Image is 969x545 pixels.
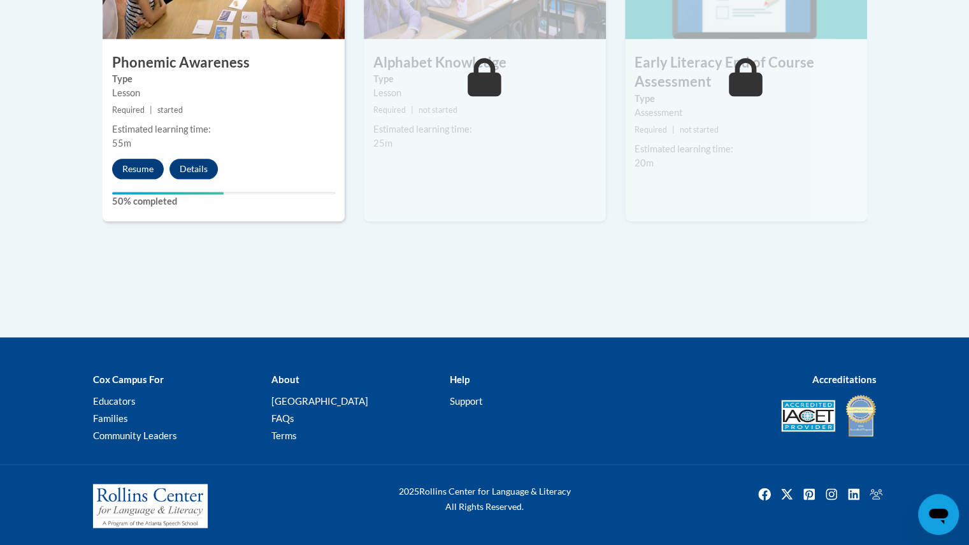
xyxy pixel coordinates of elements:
span: Required [112,105,145,115]
span: | [150,105,152,115]
img: Facebook group icon [866,484,886,504]
img: Facebook icon [754,484,775,504]
div: Estimated learning time: [373,122,596,136]
span: Required [373,105,406,115]
a: Terms [271,430,296,441]
span: Required [635,125,667,134]
span: | [411,105,413,115]
img: Rollins Center for Language & Literacy - A Program of the Atlanta Speech School [93,484,208,528]
label: Type [635,92,858,106]
b: About [271,374,299,385]
img: Instagram icon [821,484,842,504]
a: Facebook [754,484,775,504]
img: IDA® Accredited [845,393,877,438]
iframe: Button to launch messaging window [918,494,959,535]
a: Community Leaders [93,430,177,441]
a: Facebook Group [866,484,886,504]
div: Assessment [635,106,858,120]
div: Estimated learning time: [112,122,335,136]
h3: Early Literacy End of Course Assessment [625,53,867,92]
a: [GEOGRAPHIC_DATA] [271,395,368,407]
label: Type [373,72,596,86]
img: Twitter icon [777,484,797,504]
span: 20m [635,157,654,168]
img: LinkedIn icon [843,484,864,504]
span: 2025 [399,486,419,497]
img: Accredited IACET® Provider [781,400,835,432]
div: Estimated learning time: [635,142,858,156]
span: not started [419,105,457,115]
a: FAQs [271,412,294,424]
span: not started [680,125,719,134]
a: Families [93,412,128,424]
b: Help [449,374,469,385]
a: Pinterest [799,484,819,504]
button: Details [169,159,218,179]
h3: Alphabet Knowledge [364,53,606,73]
span: | [672,125,675,134]
a: Twitter [777,484,797,504]
span: started [157,105,183,115]
img: Pinterest icon [799,484,819,504]
a: Support [449,395,482,407]
label: 50% completed [112,194,335,208]
span: 55m [112,138,131,149]
a: Linkedin [843,484,864,504]
div: Rollins Center for Language & Literacy All Rights Reserved. [351,484,619,514]
b: Cox Campus For [93,374,164,385]
div: Lesson [112,86,335,100]
a: Educators [93,395,136,407]
b: Accreditations [812,374,877,385]
h3: Phonemic Awareness [103,53,345,73]
button: Resume [112,159,164,179]
div: Lesson [373,86,596,100]
div: Your progress [112,192,224,194]
a: Instagram [821,484,842,504]
label: Type [112,72,335,86]
span: 25m [373,138,392,149]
